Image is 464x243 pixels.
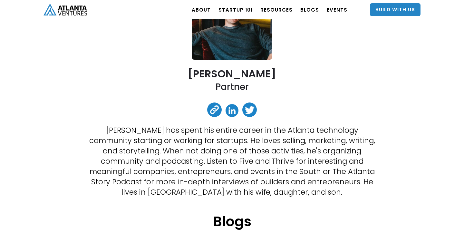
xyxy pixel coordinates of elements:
p: [PERSON_NAME] has spent his entire career in the Atlanta technology community starting or working... [87,125,377,197]
a: RESOURCES [260,1,293,19]
h2: [PERSON_NAME] [188,68,276,79]
a: EVENTS [327,1,347,19]
a: Startup 101 [218,1,253,19]
a: ABOUT [192,1,211,19]
a: BLOGS [300,1,319,19]
a: Build With Us [370,3,420,16]
h2: Partner [216,81,249,93]
h1: Blogs [213,213,251,233]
